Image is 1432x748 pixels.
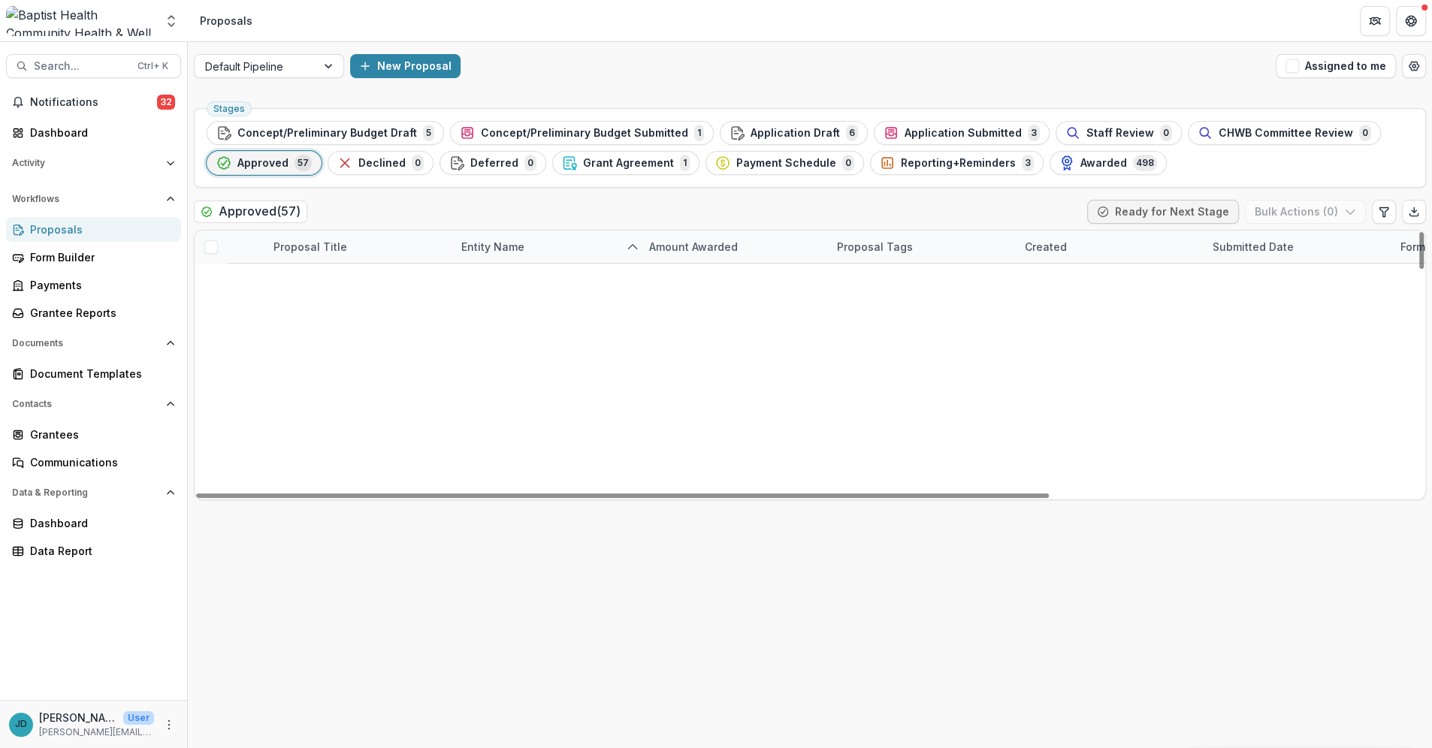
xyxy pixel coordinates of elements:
h2: Approved ( 57 ) [194,201,307,222]
p: User [123,711,154,725]
span: Search... [34,60,128,73]
button: Declined0 [328,151,434,175]
span: 0 [1359,125,1371,141]
span: 1 [694,125,704,141]
span: Approved [237,157,289,170]
span: Workflows [12,194,160,204]
div: Created [1016,231,1204,263]
button: More [160,716,178,734]
a: Dashboard [6,120,181,145]
span: 1 [680,155,690,171]
button: Awarded498 [1050,151,1167,175]
button: Approved57 [207,151,322,175]
div: Form Builder [30,249,169,265]
span: Concept/Preliminary Budget Submitted [481,127,688,140]
span: 5 [423,125,434,141]
button: Ready for Next Stage [1087,200,1239,224]
a: Form Builder [6,245,181,270]
span: Application Draft [751,127,840,140]
svg: sorted ascending [627,241,639,253]
span: Application Submitted [905,127,1022,140]
div: Dashboard [30,125,169,140]
button: Application Draft6 [720,121,868,145]
div: Amount Awarded [640,231,828,263]
span: 3 [1022,155,1034,171]
span: Awarded [1080,157,1127,170]
div: Proposal Title [264,231,452,263]
a: Document Templates [6,361,181,386]
p: [PERSON_NAME][EMAIL_ADDRESS][PERSON_NAME][DOMAIN_NAME] [39,725,154,739]
span: 0 [842,155,854,171]
span: Activity [12,158,160,168]
span: 32 [157,95,175,110]
a: Grantees [6,422,181,447]
span: Contacts [12,399,160,409]
div: Grantee Reports [30,305,169,321]
button: Concept/Preliminary Budget Submitted1 [450,121,714,145]
div: Submitted Date [1204,239,1303,255]
button: Open Activity [6,151,181,175]
div: Submitted Date [1204,231,1391,263]
button: Export table data [1402,200,1426,224]
a: Communications [6,450,181,475]
button: Concept/Preliminary Budget Draft5 [207,121,444,145]
div: Document Templates [30,366,169,382]
button: Edit table settings [1372,200,1396,224]
button: Reporting+Reminders3 [870,151,1044,175]
button: Deferred0 [440,151,546,175]
div: Communications [30,454,169,470]
button: Payment Schedule0 [705,151,864,175]
a: Dashboard [6,511,181,535]
span: Staff Review [1086,127,1154,140]
span: 3 [1028,125,1040,141]
span: CHWB Committee Review [1219,127,1353,140]
button: Assigned to me [1276,54,1396,78]
div: Proposals [200,13,252,29]
div: Grantees [30,427,169,442]
span: 0 [1160,125,1172,141]
a: Data Report [6,538,181,563]
div: Data Report [30,543,169,559]
span: Reporting+Reminders [901,157,1016,170]
div: Proposal Tags [828,231,1016,263]
span: 498 [1133,155,1157,171]
span: Concept/Preliminary Budget Draft [237,127,417,140]
div: Dashboard [30,515,169,531]
span: Data & Reporting [12,487,160,498]
p: [PERSON_NAME] [39,710,117,725]
div: Entity Name [452,231,640,263]
div: Created [1016,239,1076,255]
span: Stages [213,104,245,114]
div: Proposal Title [264,239,356,255]
button: New Proposal [350,54,461,78]
button: Staff Review0 [1056,121,1182,145]
span: Deferred [470,157,518,170]
div: Proposal Tags [828,239,922,255]
div: Entity Name [452,239,533,255]
button: CHWB Committee Review0 [1188,121,1381,145]
span: Notifications [30,96,157,109]
button: Open Documents [6,331,181,355]
span: 6 [846,125,858,141]
span: 57 [295,155,312,171]
button: Notifications32 [6,90,181,114]
a: Payments [6,273,181,297]
a: Proposals [6,217,181,242]
button: Get Help [1396,6,1426,36]
img: Baptist Health Community Health & Well Being logo [6,6,155,36]
button: Partners [1360,6,1390,36]
button: Search... [6,54,181,78]
span: 0 [524,155,536,171]
a: Grantee Reports [6,300,181,325]
button: Open Data & Reporting [6,481,181,505]
button: Open table manager [1402,54,1426,78]
span: Grant Agreement [583,157,674,170]
div: Amount Awarded [640,239,747,255]
span: 0 [412,155,424,171]
div: Jennifer Donahoo [15,719,27,729]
